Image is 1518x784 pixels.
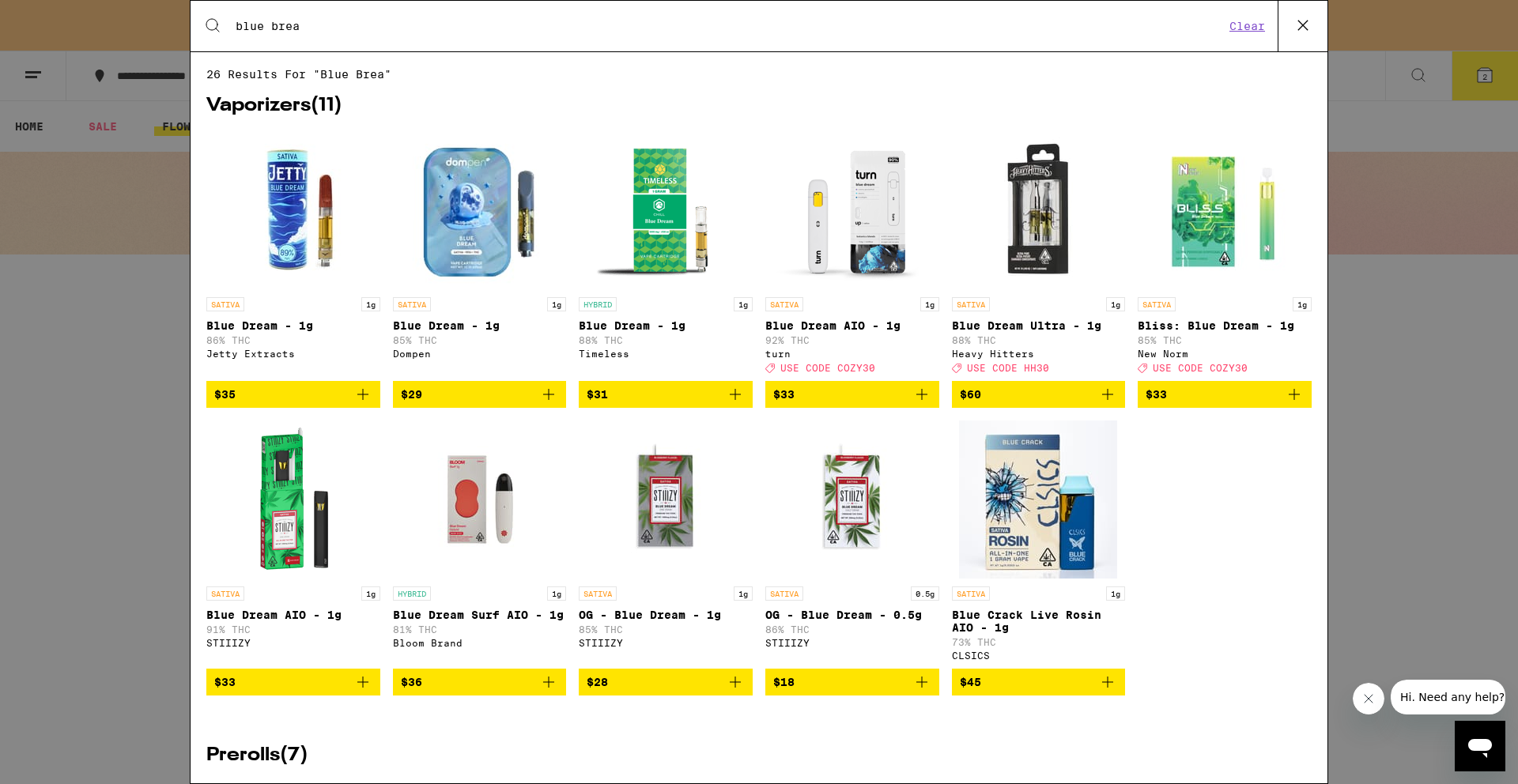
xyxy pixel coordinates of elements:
[214,131,372,289] img: Jetty Extracts - Blue Dream - 1g
[206,131,380,381] a: Open page for Blue Dream - 1g from Jetty Extracts
[960,388,981,401] span: $60
[773,676,795,688] span: $18
[911,586,939,601] p: 0.5g
[920,297,939,311] p: 1g
[579,624,753,635] p: 85% THC
[206,609,380,621] p: Blue Dream AIO - 1g
[1138,131,1312,381] a: Open page for Bliss: Blue Dream - 1g from New Norm
[952,319,1126,332] p: Blue Dream Ultra - 1g
[206,319,380,332] p: Blue Dream - 1g
[587,388,608,401] span: $31
[587,131,745,289] img: Timeless - Blue Dream - 1g
[206,669,380,695] button: Add to bag
[400,131,558,289] img: Dompen - Blue Dream - 1g
[206,586,244,601] p: SATIVA
[401,676,422,688] span: $36
[1138,349,1312,359] div: New Norm
[765,420,939,669] a: Open page for OG - Blue Dream - 0.5g from STIIIZY
[765,609,939,621] p: OG - Blue Dream - 0.5g
[1138,335,1312,345] p: 85% THC
[206,335,380,345] p: 86% THC
[967,363,1049,373] span: USE CODE HH30
[734,586,753,601] p: 1g
[765,669,939,695] button: Add to bag
[960,676,981,688] span: $45
[765,624,939,635] p: 86% THC
[206,96,1312,115] h2: Vaporizers ( 11 )
[773,131,931,289] img: turn - Blue Dream AIO - 1g
[765,131,939,381] a: Open page for Blue Dream AIO - 1g from turn
[765,586,803,601] p: SATIVA
[393,349,567,359] div: Dompen
[1138,381,1312,408] button: Add to bag
[393,420,567,669] a: Open page for Blue Dream Surf AIO - 1g from Bloom Brand
[959,420,1117,579] img: CLSICS - Blue Crack Live Rosin AIO - 1g
[952,586,990,601] p: SATIVA
[393,319,567,332] p: Blue Dream - 1g
[952,381,1126,408] button: Add to bag
[206,349,380,359] div: Jetty Extracts
[952,669,1126,695] button: Add to bag
[579,586,617,601] p: SATIVA
[1106,297,1125,311] p: 1g
[579,669,753,695] button: Add to bag
[773,388,795,401] span: $33
[393,624,567,635] p: 81% THC
[361,297,380,311] p: 1g
[1146,131,1304,289] img: New Norm - Bliss: Blue Dream - 1g
[214,388,236,401] span: $35
[401,388,422,401] span: $29
[765,335,939,345] p: 92% THC
[1391,680,1505,714] iframe: Message from company
[773,420,931,579] img: STIIIZY - OG - Blue Dream - 0.5g
[579,420,753,669] a: Open page for OG - Blue Dream - 1g from STIIIZY
[765,319,939,332] p: Blue Dream AIO - 1g
[765,297,803,311] p: SATIVA
[1106,586,1125,601] p: 1g
[206,297,244,311] p: SATIVA
[952,420,1126,669] a: Open page for Blue Crack Live Rosin AIO - 1g from CLSICS
[734,297,753,311] p: 1g
[393,335,567,345] p: 85% THC
[206,68,1312,81] span: 26 results for "blue brea"
[579,349,753,359] div: Timeless
[579,609,753,621] p: OG - Blue Dream - 1g
[952,131,1126,381] a: Open page for Blue Dream Ultra - 1g from Heavy Hitters
[206,746,1312,765] h2: Prerolls ( 7 )
[393,131,567,381] a: Open page for Blue Dream - 1g from Dompen
[1146,388,1167,401] span: $33
[579,335,753,345] p: 88% THC
[952,349,1126,359] div: Heavy Hitters
[1293,297,1312,311] p: 1g
[547,297,566,311] p: 1g
[235,19,1225,33] input: Search for products & categories
[587,420,745,579] img: STIIIZY - OG - Blue Dream - 1g
[952,335,1126,345] p: 88% THC
[579,297,617,311] p: HYBRID
[214,420,372,579] img: STIIIZY - Blue Dream AIO - 1g
[1455,721,1505,771] iframe: Button to launch messaging window
[765,638,939,648] div: STIIIZY
[393,669,567,695] button: Add to bag
[1225,19,1270,33] button: Clear
[959,131,1117,289] img: Heavy Hitters - Blue Dream Ultra - 1g
[206,638,380,648] div: STIIIZY
[400,420,558,579] img: Bloom Brand - Blue Dream Surf AIO - 1g
[393,297,431,311] p: SATIVA
[579,319,753,332] p: Blue Dream - 1g
[780,363,875,373] span: USE CODE COZY30
[1353,683,1384,714] iframe: Close message
[1138,319,1312,332] p: Bliss: Blue Dream - 1g
[765,349,939,359] div: turn
[952,637,1126,647] p: 73% THC
[547,586,566,601] p: 1g
[1138,297,1176,311] p: SATIVA
[952,297,990,311] p: SATIVA
[206,420,380,669] a: Open page for Blue Dream AIO - 1g from STIIIZY
[952,609,1126,634] p: Blue Crack Live Rosin AIO - 1g
[393,638,567,648] div: Bloom Brand
[206,381,380,408] button: Add to bag
[579,131,753,381] a: Open page for Blue Dream - 1g from Timeless
[1153,363,1248,373] span: USE CODE COZY30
